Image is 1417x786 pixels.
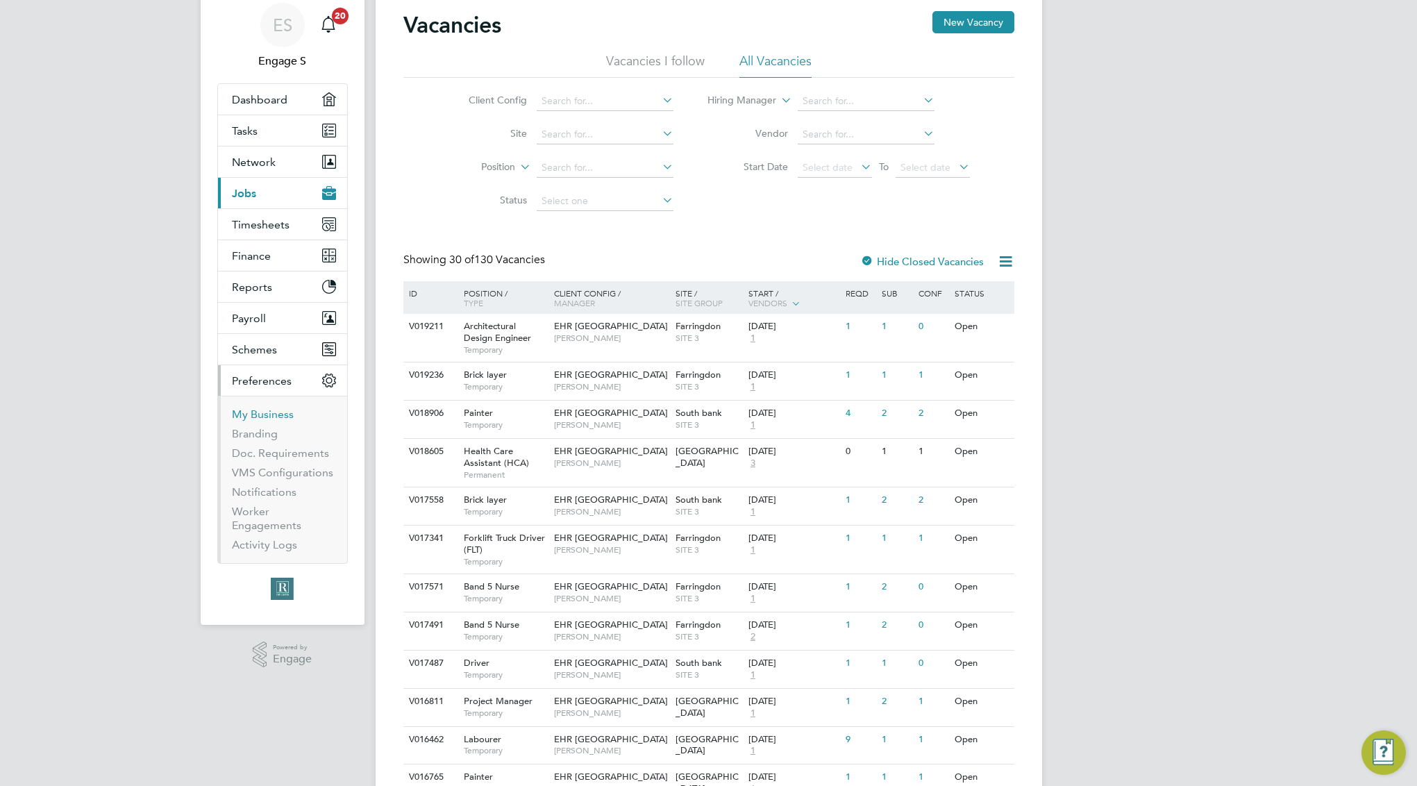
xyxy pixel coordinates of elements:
[676,320,721,332] span: Farringdon
[218,84,347,115] a: Dashboard
[676,333,741,344] span: SITE 3
[951,526,1012,551] div: Open
[842,612,878,638] div: 1
[554,669,669,680] span: [PERSON_NAME]
[676,297,723,308] span: Site Group
[676,733,739,757] span: [GEOGRAPHIC_DATA]
[842,314,878,340] div: 1
[464,344,547,356] span: Temporary
[218,147,347,177] button: Network
[405,487,454,513] div: V017558
[878,727,914,753] div: 1
[842,689,878,714] div: 1
[232,343,277,356] span: Schemes
[878,362,914,388] div: 1
[554,369,668,381] span: EHR [GEOGRAPHIC_DATA]
[798,92,934,111] input: Search for...
[253,642,312,668] a: Powered byEngage
[915,651,951,676] div: 0
[273,642,312,653] span: Powered by
[676,532,721,544] span: Farringdon
[449,253,545,267] span: 130 Vacancies
[915,439,951,465] div: 1
[739,53,812,78] li: All Vacancies
[405,526,454,551] div: V017341
[218,240,347,271] button: Finance
[554,580,668,592] span: EHR [GEOGRAPHIC_DATA]
[405,689,454,714] div: V016811
[878,526,914,551] div: 1
[748,696,839,708] div: [DATE]
[748,458,757,469] span: 3
[464,419,547,430] span: Temporary
[464,445,529,469] span: Health Care Assistant (HCA)
[951,401,1012,426] div: Open
[951,727,1012,753] div: Open
[232,505,301,532] a: Worker Engagements
[232,312,266,325] span: Payroll
[232,156,276,169] span: Network
[951,314,1012,340] div: Open
[554,297,595,308] span: Manager
[748,408,839,419] div: [DATE]
[447,194,527,206] label: Status
[554,494,668,505] span: EHR [GEOGRAPHIC_DATA]
[915,727,951,753] div: 1
[554,445,668,457] span: EHR [GEOGRAPHIC_DATA]
[708,127,788,140] label: Vendor
[464,657,489,669] span: Driver
[748,369,839,381] div: [DATE]
[951,651,1012,676] div: Open
[464,469,547,480] span: Permanent
[676,544,741,555] span: SITE 3
[464,593,547,604] span: Temporary
[232,374,292,387] span: Preferences
[748,745,757,757] span: 1
[748,533,839,544] div: [DATE]
[232,249,271,262] span: Finance
[798,125,934,144] input: Search for...
[218,396,347,563] div: Preferences
[748,419,757,431] span: 1
[403,253,548,267] div: Showing
[537,92,673,111] input: Search for...
[554,320,668,332] span: EHR [GEOGRAPHIC_DATA]
[951,362,1012,388] div: Open
[951,439,1012,465] div: Open
[464,580,519,592] span: Band 5 Nurse
[449,253,474,267] span: 30 of
[915,689,951,714] div: 1
[554,733,668,745] span: EHR [GEOGRAPHIC_DATA]
[676,381,741,392] span: SITE 3
[554,506,669,517] span: [PERSON_NAME]
[676,619,721,630] span: Farringdon
[217,53,348,69] span: Engage S
[464,708,547,719] span: Temporary
[842,362,878,388] div: 1
[915,314,951,340] div: 0
[748,321,839,333] div: [DATE]
[537,192,673,211] input: Select one
[676,669,741,680] span: SITE 3
[932,11,1014,33] button: New Vacancy
[676,580,721,592] span: Farringdon
[951,487,1012,513] div: Open
[951,574,1012,600] div: Open
[748,734,839,746] div: [DATE]
[860,255,984,268] label: Hide Closed Vacancies
[915,362,951,388] div: 1
[554,593,669,604] span: [PERSON_NAME]
[748,593,757,605] span: 1
[842,526,878,551] div: 1
[748,446,839,458] div: [DATE]
[464,771,493,783] span: Painter
[217,578,348,600] a: Go to home page
[878,612,914,638] div: 2
[676,445,739,469] span: [GEOGRAPHIC_DATA]
[447,127,527,140] label: Site
[405,651,454,676] div: V017487
[273,653,312,665] span: Engage
[672,281,745,315] div: Site /
[403,11,501,39] h2: Vacancies
[708,160,788,173] label: Start Date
